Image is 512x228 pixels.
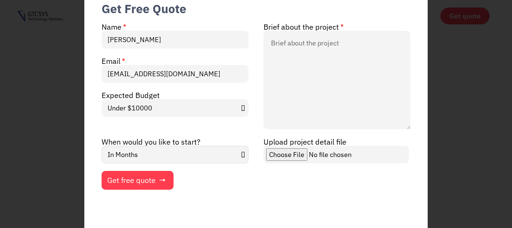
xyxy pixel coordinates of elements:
input: Enter your email address [102,65,249,83]
label: Brief about the project [263,23,344,31]
label: Upload project detail file [263,138,346,146]
form: New Form [102,22,410,190]
label: When would you like to start? [102,138,201,146]
label: Name [102,23,126,31]
label: Email [102,57,125,65]
button: Get free quote [102,171,174,190]
div: Get Free Quote [102,1,186,17]
span: Get free quote [107,177,156,184]
label: Expected Budget [102,92,160,99]
input: Enter your full name [102,31,249,48]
